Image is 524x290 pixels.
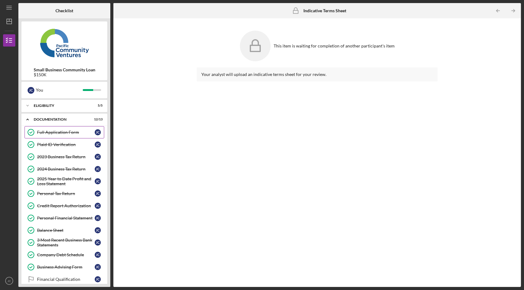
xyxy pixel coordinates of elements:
[37,203,95,208] div: Credit Report Authorization
[95,227,101,233] div: J C
[25,187,104,200] a: Personal Tax ReturnJC
[274,43,395,48] div: This item is waiting for completion of another participant's item
[37,238,95,247] div: 3 Most Recent Business Bank Statements
[36,85,83,95] div: You
[25,175,104,187] a: 2025 Year to Date Profit and Loss StatementJC
[95,239,101,246] div: J C
[201,72,433,77] div: Your analyst will upload an indicative terms sheet for your review.
[95,178,101,184] div: J C
[95,264,101,270] div: J C
[95,141,101,148] div: J C
[25,212,104,224] a: Personal Financial StatementJC
[25,224,104,236] a: Balance SheetJC
[37,154,95,159] div: 2023 Business Tax Return
[303,8,346,13] b: Indicative Terms Sheet
[25,126,104,138] a: Full Application FormJC
[95,190,101,197] div: J C
[21,24,107,61] img: Product logo
[37,130,95,135] div: Full Application Form
[55,8,73,13] b: Checklist
[95,203,101,209] div: J C
[92,118,103,121] div: 12 / 13
[37,277,95,282] div: Financial Qualification
[95,252,101,258] div: J C
[25,273,104,285] a: Financial QualificationJC
[95,154,101,160] div: J C
[34,67,95,72] b: Small Business Community Loan
[37,167,95,171] div: 2024 Business Tax Return
[25,261,104,273] a: Business Advising FormJC
[95,276,101,282] div: J C
[34,104,87,107] div: Eligibility
[95,129,101,135] div: J C
[37,142,95,147] div: Plaid ID Verification
[28,87,34,94] div: J C
[7,279,11,283] text: JC
[37,191,95,196] div: Personal Tax Return
[25,138,104,151] a: Plaid ID VerificationJC
[95,215,101,221] div: J C
[34,72,95,77] div: $150K
[37,228,95,233] div: Balance Sheet
[37,216,95,220] div: Personal Financial Statement
[37,252,95,257] div: Company Debt Schedule
[37,265,95,269] div: Business Advising Form
[92,104,103,107] div: 5 / 5
[34,118,87,121] div: Documentation
[25,151,104,163] a: 2023 Business Tax ReturnJC
[95,166,101,172] div: J C
[25,200,104,212] a: Credit Report AuthorizationJC
[25,236,104,249] a: 3 Most Recent Business Bank StatementsJC
[3,275,15,287] button: JC
[25,249,104,261] a: Company Debt ScheduleJC
[37,176,95,186] div: 2025 Year to Date Profit and Loss Statement
[25,163,104,175] a: 2024 Business Tax ReturnJC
